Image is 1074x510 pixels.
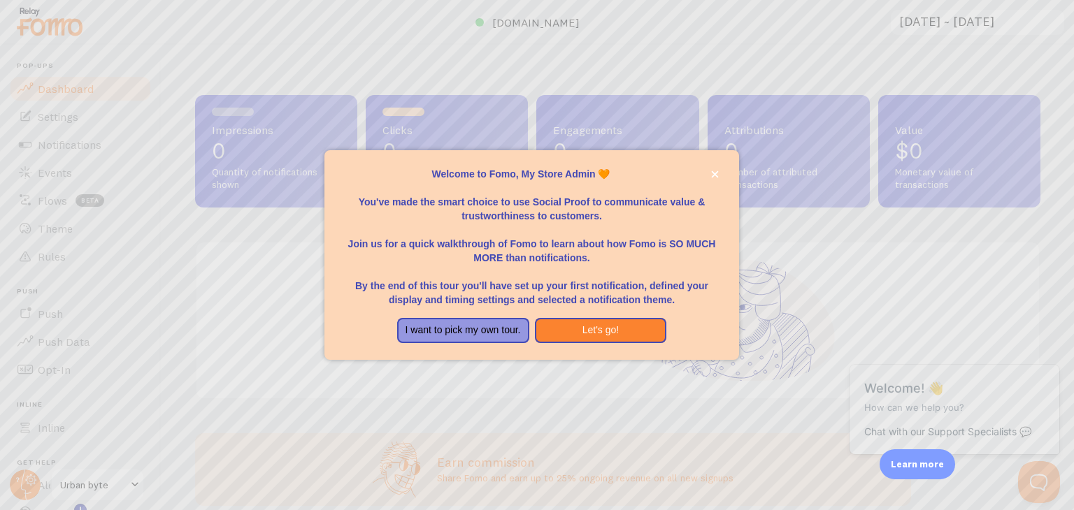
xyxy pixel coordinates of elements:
[341,265,722,307] p: By the end of this tour you'll have set up your first notification, defined your display and timi...
[324,150,738,360] div: Welcome to Fomo, My Store Admin 🧡You&amp;#39;ve made the smart choice to use Social Proof to comm...
[341,167,722,181] p: Welcome to Fomo, My Store Admin 🧡
[341,223,722,265] p: Join us for a quick walkthrough of Fomo to learn about how Fomo is SO MUCH MORE than notifications.
[535,318,667,343] button: Let's go!
[341,181,722,223] p: You've made the smart choice to use Social Proof to communicate value & trustworthiness to custom...
[397,318,529,343] button: I want to pick my own tour.
[880,449,955,479] div: Learn more
[891,458,944,471] p: Learn more
[708,167,722,182] button: close,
